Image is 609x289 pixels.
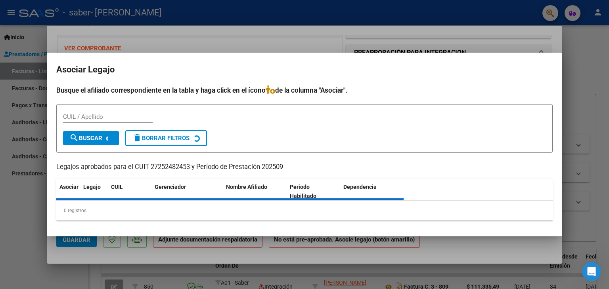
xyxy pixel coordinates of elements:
[151,179,223,205] datatable-header-cell: Gerenciador
[132,135,190,142] span: Borrar Filtros
[56,179,80,205] datatable-header-cell: Asociar
[63,131,119,145] button: Buscar
[155,184,186,190] span: Gerenciador
[340,179,404,205] datatable-header-cell: Dependencia
[125,130,207,146] button: Borrar Filtros
[83,184,101,190] span: Legajo
[69,135,102,142] span: Buscar
[80,179,108,205] datatable-header-cell: Legajo
[582,262,601,281] iframe: Intercom live chat
[56,162,553,172] p: Legajos aprobados para el CUIT 27252482453 y Período de Prestación 202509
[56,85,553,95] h4: Busque el afiliado correspondiente en la tabla y haga click en el ícono de la columna "Asociar".
[223,179,287,205] datatable-header-cell: Nombre Afiliado
[108,179,151,205] datatable-header-cell: CUIL
[56,201,553,221] div: 0 registros
[111,184,123,190] span: CUIL
[290,184,316,199] span: Periodo Habilitado
[287,179,340,205] datatable-header-cell: Periodo Habilitado
[69,133,79,143] mat-icon: search
[59,184,79,190] span: Asociar
[226,184,267,190] span: Nombre Afiliado
[343,184,377,190] span: Dependencia
[132,133,142,143] mat-icon: delete
[56,62,553,77] h2: Asociar Legajo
